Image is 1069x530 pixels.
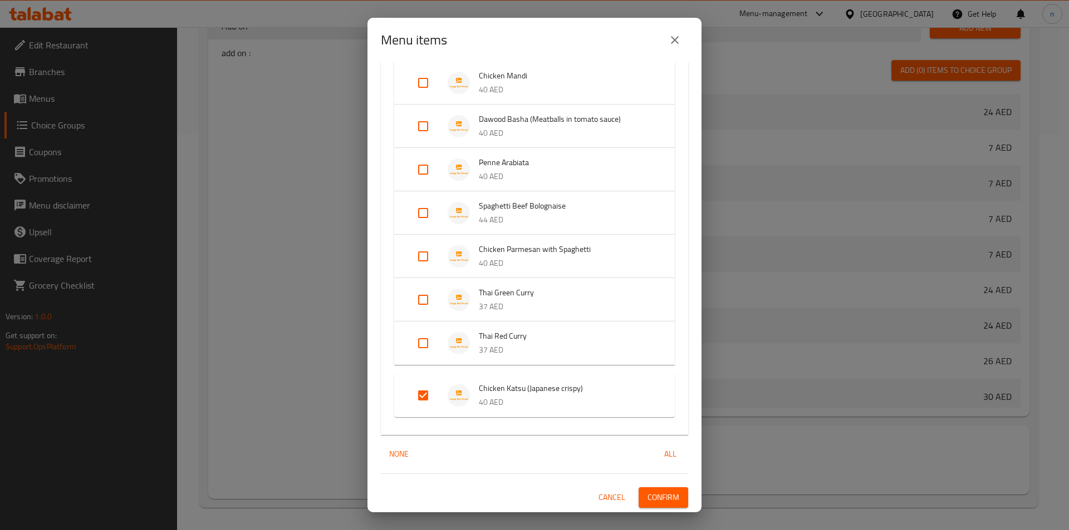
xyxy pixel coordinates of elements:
[381,444,416,464] button: None
[479,69,653,83] span: Chicken Mandi
[448,245,470,268] img: Chicken Parmesan with Spaghetti
[394,191,675,235] div: Expand
[479,329,653,343] span: Thai Red Curry
[394,321,675,365] div: Expand
[479,300,653,314] p: 37 AED
[479,395,653,409] p: 40 AED
[594,487,630,508] button: Cancel
[448,332,470,354] img: Thai Red Curry
[639,487,688,508] button: Confirm
[448,72,470,94] img: Chicken Mandi
[448,158,470,181] img: Penne Arabiata
[479,286,653,300] span: Thai Green Curry
[381,31,447,49] h2: Menu items
[394,235,675,278] div: Expand
[479,382,653,395] span: Chicken Katsu (Japanese crispy)
[479,112,653,126] span: Dawood Basha (Meatballs in tomato sauce)
[599,491,625,504] span: Cancel
[479,156,653,170] span: Penne Arabiata
[479,242,653,256] span: Chicken Parmesan with Spaghetti
[385,447,412,461] span: None
[479,83,653,97] p: 40 AED
[448,384,470,407] img: Chicken Katsu (Japanese crispy)
[448,202,470,224] img: Spaghetti Beef Bolognaise
[394,148,675,191] div: Expand
[479,343,653,357] p: 37 AED
[648,491,679,504] span: Confirm
[479,199,653,213] span: Spaghetti Beef Bolognaise
[657,447,684,461] span: All
[479,213,653,227] p: 44 AED
[394,374,675,417] div: Expand
[448,115,470,137] img: Dawood Basha (Meatballs in tomato sauce)
[661,27,688,53] button: close
[479,126,653,140] p: 40 AED
[394,61,675,105] div: Expand
[394,278,675,321] div: Expand
[653,444,688,464] button: All
[394,105,675,148] div: Expand
[448,289,470,311] img: Thai Green Curry
[479,256,653,270] p: 40 AED
[479,170,653,184] p: 40 AED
